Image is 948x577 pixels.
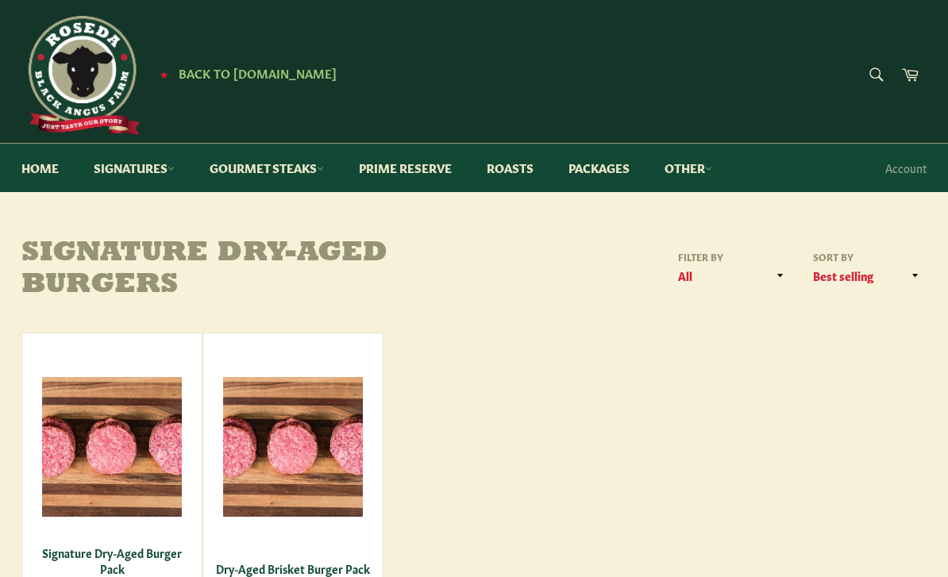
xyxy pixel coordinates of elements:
[214,561,373,576] div: Dry-Aged Brisket Burger Pack
[553,144,645,192] a: Packages
[6,144,75,192] a: Home
[42,377,182,517] img: Signature Dry-Aged Burger Pack
[223,377,363,517] img: Dry-Aged Brisket Burger Pack
[343,144,468,192] a: Prime Reserve
[807,250,927,263] label: Sort by
[21,16,141,135] img: Roseda Beef
[160,67,168,80] span: ★
[78,144,191,192] a: Signatures
[649,144,728,192] a: Other
[152,67,337,80] a: ★ Back to [DOMAIN_NAME]
[471,144,549,192] a: Roasts
[21,238,474,301] h1: Signature Dry-Aged Burgers
[877,144,935,191] a: Account
[179,64,337,81] span: Back to [DOMAIN_NAME]
[672,250,792,263] label: Filter by
[33,545,192,576] div: Signature Dry-Aged Burger Pack
[194,144,340,192] a: Gourmet Steaks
